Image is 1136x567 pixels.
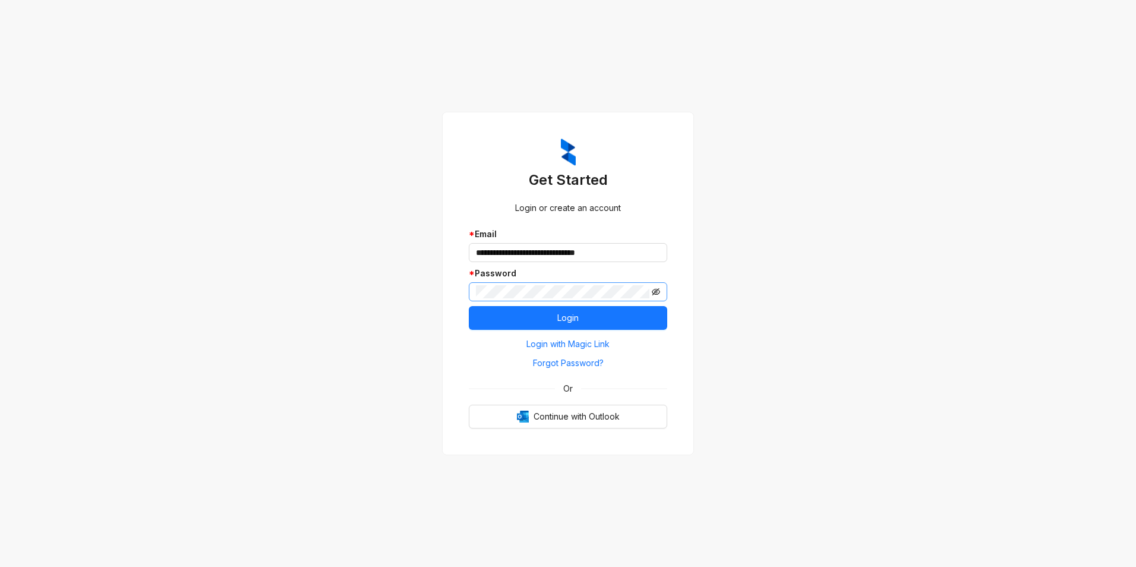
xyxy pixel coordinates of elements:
[469,306,667,330] button: Login
[469,171,667,190] h3: Get Started
[469,201,667,215] div: Login or create an account
[561,138,576,166] img: ZumaIcon
[534,410,620,423] span: Continue with Outlook
[469,405,667,429] button: OutlookContinue with Outlook
[526,338,610,351] span: Login with Magic Link
[555,382,581,395] span: Or
[517,411,529,423] img: Outlook
[469,228,667,241] div: Email
[533,357,604,370] span: Forgot Password?
[557,311,579,325] span: Login
[469,335,667,354] button: Login with Magic Link
[652,288,660,296] span: eye-invisible
[469,354,667,373] button: Forgot Password?
[469,267,667,280] div: Password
